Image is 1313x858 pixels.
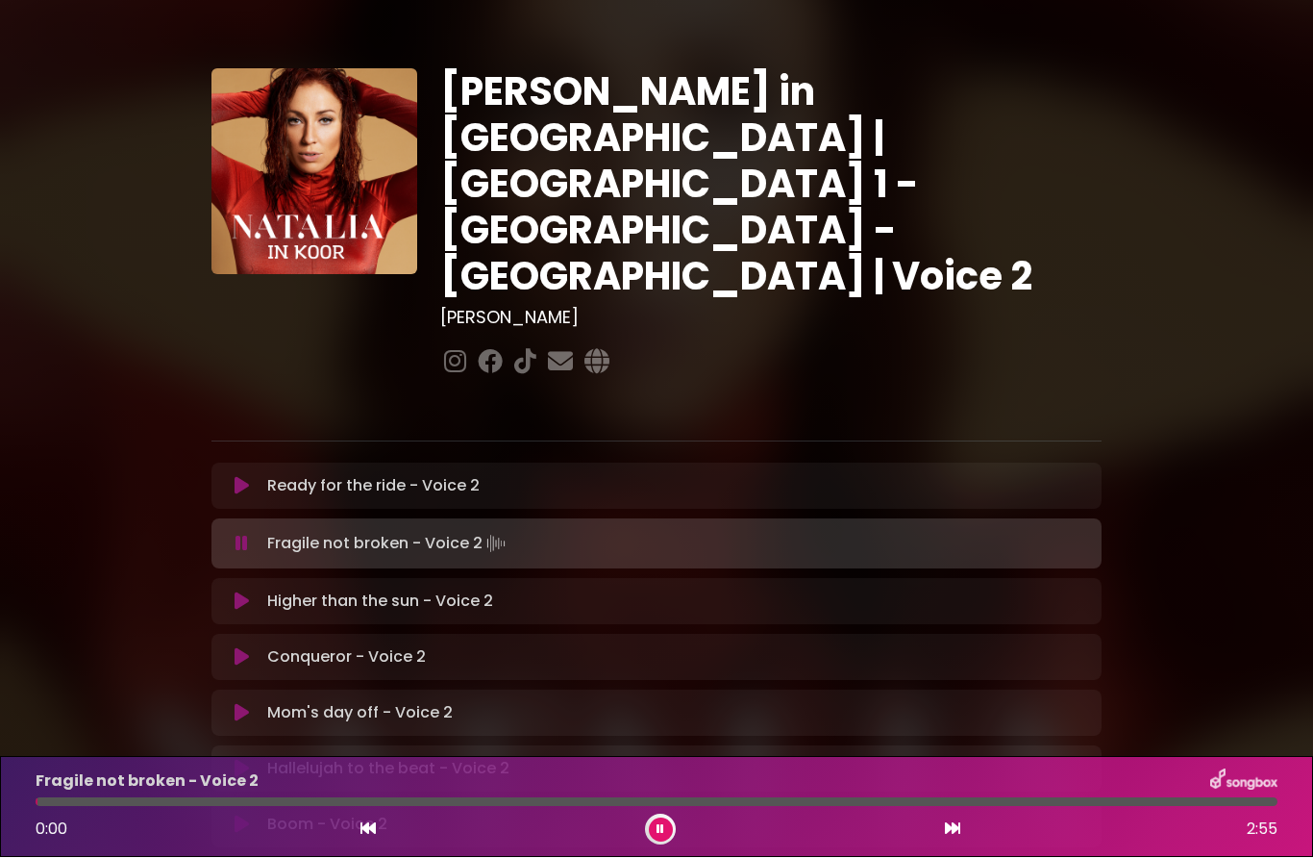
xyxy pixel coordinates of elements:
[483,531,509,558] img: waveform4.gif
[1247,819,1277,842] span: 2:55
[267,531,509,558] p: Fragile not broken - Voice 2
[36,819,67,841] span: 0:00
[267,646,426,669] p: Conqueror - Voice 2
[211,69,417,275] img: YTVS25JmS9CLUqXqkEhs
[440,69,1102,300] h1: [PERSON_NAME] in [GEOGRAPHIC_DATA] | [GEOGRAPHIC_DATA] 1 - [GEOGRAPHIC_DATA] - [GEOGRAPHIC_DATA] ...
[36,770,259,794] p: Fragile not broken - Voice 2
[267,475,480,498] p: Ready for the ride - Voice 2
[267,702,453,725] p: Mom's day off - Voice 2
[267,591,493,614] p: Higher than the sun - Voice 2
[1210,770,1277,795] img: songbox-logo-white.png
[440,308,1102,329] h3: [PERSON_NAME]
